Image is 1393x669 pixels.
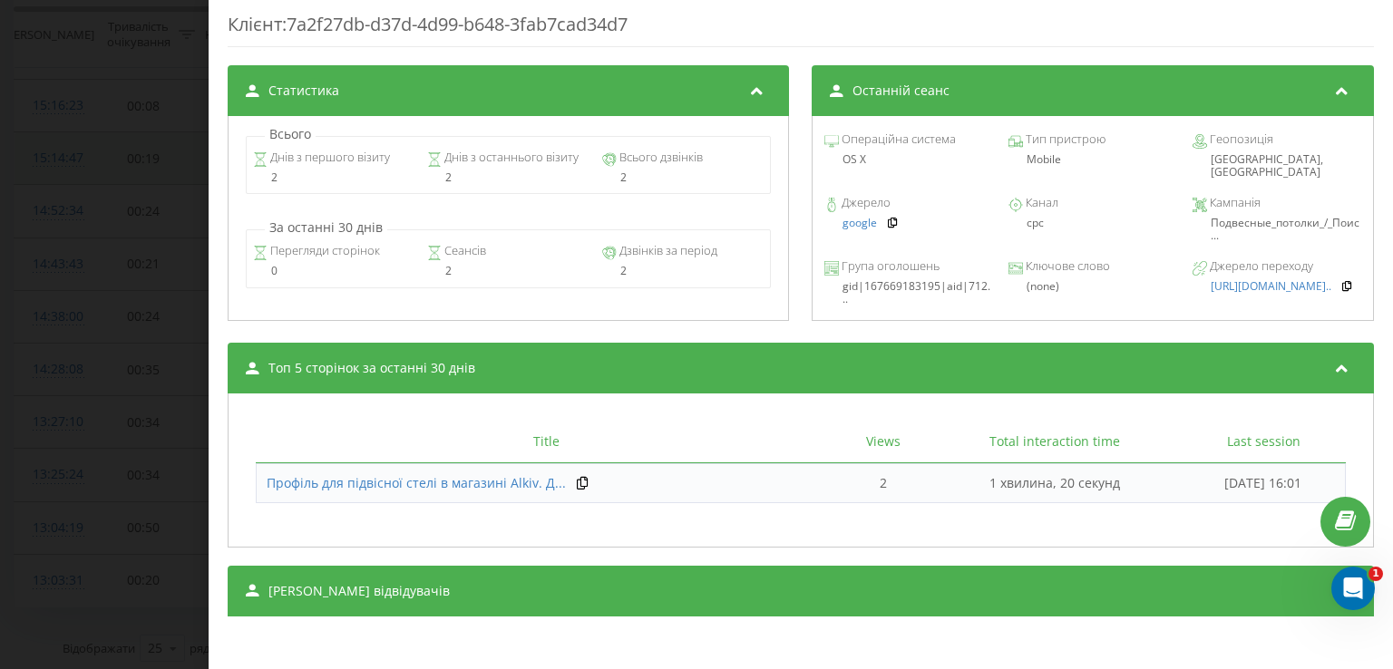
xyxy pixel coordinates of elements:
div: (none) [1009,280,1177,293]
span: 1 [1369,567,1383,581]
th: Title [256,421,838,463]
span: Всього дзвінків [617,149,703,167]
a: google [843,217,878,229]
span: Канал [1024,194,1059,212]
th: Last session [1182,421,1346,463]
span: [URL][DOMAIN_NAME].. [1212,278,1332,294]
span: Перегляди сторінок [268,242,380,260]
div: 2 [253,171,415,184]
td: 1 хвилина, 20 секунд [930,463,1182,503]
span: Днів з останнього візиту [443,149,580,167]
span: Тип пристрою [1024,131,1106,149]
p: Всього [265,125,316,143]
div: cpc [1009,217,1177,229]
span: gid|167669183195|aid|712... [843,278,991,306]
p: За останні 30 днів [265,218,387,237]
span: Геопозиція [1208,131,1274,149]
iframe: Intercom live chat [1331,567,1375,610]
a: [URL][DOMAIN_NAME].. [1212,280,1332,293]
span: Подвесные_потолки_/_Поис... [1212,215,1360,243]
div: 2 [602,171,765,184]
div: [GEOGRAPHIC_DATA], [GEOGRAPHIC_DATA] [1193,153,1361,179]
span: Останній сеанс [853,82,950,100]
span: Ключове слово [1024,257,1111,276]
div: 2 [602,265,765,277]
span: [PERSON_NAME] відвідувачів [268,582,450,600]
span: Профіль для підвісної стелі в магазині Alkiv. Д... [267,474,566,491]
span: Операційна система [840,131,957,149]
span: Дзвінків за період [617,242,717,260]
span: Джерело [840,194,891,212]
th: Views [838,421,930,463]
span: Джерело переходу [1208,257,1314,276]
span: Топ 5 сторінок за останні 30 днів [268,359,475,377]
div: OS X [825,153,993,166]
span: Сеансів [443,242,487,260]
div: Mobile [1009,153,1177,166]
span: Днів з першого візиту [268,149,390,167]
div: 2 [428,171,590,184]
td: [DATE] 16:01 [1182,463,1346,503]
td: 2 [838,463,930,503]
div: 2 [428,265,590,277]
div: 0 [253,265,415,277]
a: Профіль для підвісної стелі в магазині Alkiv. Д... [267,474,566,492]
span: Клієнт [228,12,282,36]
span: Кампанія [1208,194,1261,212]
span: Статистика [268,82,339,100]
span: Група оголошень [840,257,940,276]
th: Total interaction time [930,421,1182,463]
